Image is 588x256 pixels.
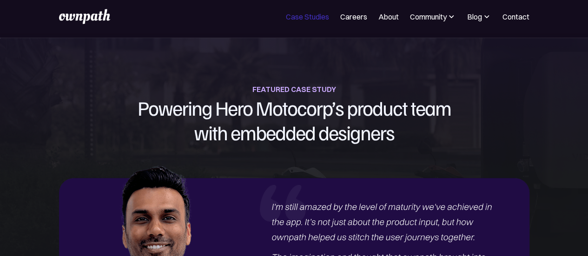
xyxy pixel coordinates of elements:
[378,11,399,22] a: About
[502,11,529,22] a: Contact
[286,11,329,22] a: Case Studies
[59,96,529,145] h1: Powering Hero Motocorp’s product team with embedded designers
[467,11,491,22] div: Blog
[340,11,367,22] a: Careers
[410,11,447,22] div: Community
[410,11,456,22] div: Community
[252,83,336,96] div: FEATURED CASE STUDY
[467,11,482,22] div: Blog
